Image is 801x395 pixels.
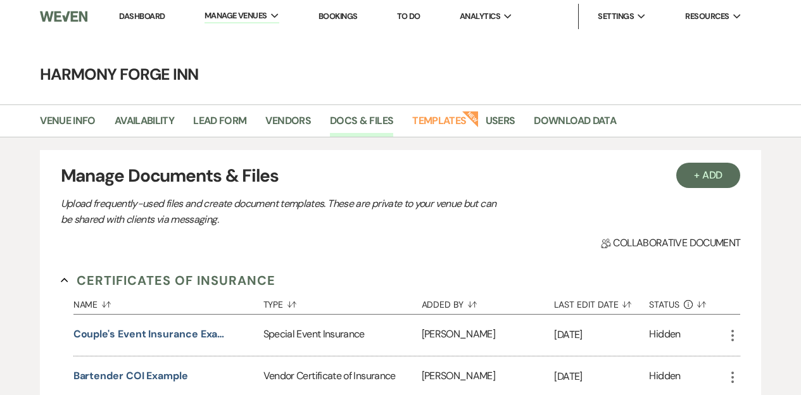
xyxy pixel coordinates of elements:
a: Download Data [534,113,616,137]
span: Manage Venues [205,9,267,22]
button: Type [263,290,422,314]
a: Availability [115,113,174,137]
span: Resources [685,10,729,23]
div: [PERSON_NAME] [422,315,555,356]
button: Added By [422,290,555,314]
button: Couple's Event Insurance Example [73,327,232,342]
a: Lead Form [193,113,246,137]
h3: Manage Documents & Files [61,163,741,189]
a: Vendors [265,113,311,137]
button: + Add [676,163,741,188]
a: Docs & Files [330,113,393,137]
a: Bookings [319,11,358,22]
a: Users [486,113,515,137]
a: Venue Info [40,113,96,137]
button: Last Edit Date [554,290,649,314]
button: Status [649,290,725,314]
button: Bartender COI Example [73,368,188,384]
span: Analytics [460,10,500,23]
span: Collaborative document [601,235,740,251]
p: [DATE] [554,327,649,343]
a: To Do [397,11,420,22]
a: Templates [412,113,466,137]
a: Dashboard [119,11,165,22]
img: Weven Logo [40,3,87,30]
button: Name [73,290,263,314]
span: Status [649,300,679,309]
p: Upload frequently-used files and create document templates. These are private to your venue but c... [61,196,504,228]
button: Certificates of Insurance [61,271,275,290]
span: Settings [598,10,634,23]
strong: New [462,110,479,127]
div: Hidden [649,368,680,386]
p: [DATE] [554,368,649,385]
div: Hidden [649,327,680,344]
div: Special Event Insurance [263,315,422,356]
